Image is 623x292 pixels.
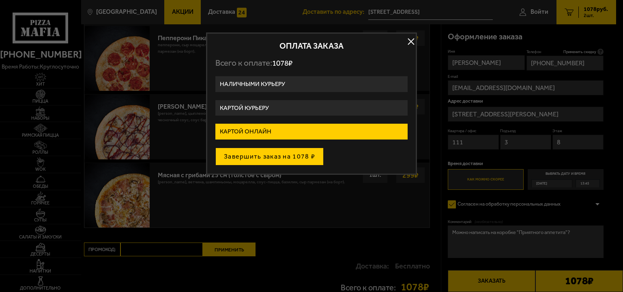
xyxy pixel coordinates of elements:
button: Завершить заказ на 1078 ₽ [215,148,324,165]
label: Картой онлайн [215,124,408,140]
p: Всего к оплате: [215,58,408,68]
label: Наличными курьеру [215,76,408,92]
h2: Оплата заказа [215,42,408,50]
span: 1078 ₽ [272,58,292,68]
label: Картой курьеру [215,100,408,116]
